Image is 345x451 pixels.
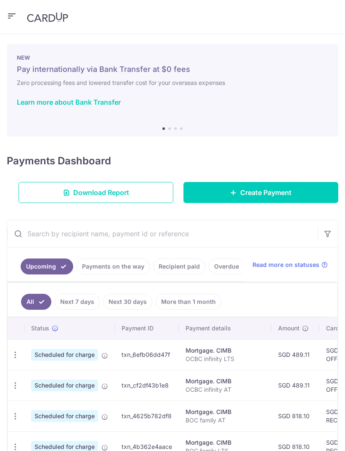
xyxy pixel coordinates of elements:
[186,416,265,425] p: BOC family AT
[183,182,338,203] a: Create Payment
[115,339,179,370] td: txn_6efb06dd47f
[17,98,121,106] a: Learn more about Bank Transfer
[186,346,265,355] div: Mortgage. CIMB
[27,12,68,22] img: CardUp
[55,294,100,310] a: Next 7 days
[17,64,328,74] h5: Pay internationally via Bank Transfer at $0 fees
[278,324,300,332] span: Amount
[115,317,179,339] th: Payment ID
[252,261,328,269] a: Read more on statuses
[271,370,319,401] td: SGD 489.11
[186,408,265,416] div: Mortgage. CIMB
[156,294,221,310] a: More than 1 month
[31,349,98,361] span: Scheduled for charge
[21,258,73,274] a: Upcoming
[31,410,98,422] span: Scheduled for charge
[7,153,111,169] h4: Payments Dashboard
[31,324,49,332] span: Status
[153,258,205,274] a: Recipient paid
[103,294,152,310] a: Next 30 days
[186,355,265,363] p: OCBC infinity LTS
[240,187,292,198] span: Create Payment
[19,182,173,203] a: Download Report
[17,78,328,88] h6: Zero processing fees and lowered transfer cost for your overseas expenses
[77,258,150,274] a: Payments on the way
[271,339,319,370] td: SGD 489.11
[186,438,265,447] div: Mortgage. CIMB
[186,385,265,394] p: OCBC infinity AT
[115,370,179,401] td: txn_cf2df43b1e8
[179,317,271,339] th: Payment details
[271,401,319,431] td: SGD 818.10
[73,187,129,198] span: Download Report
[252,261,319,269] span: Read more on statuses
[17,54,328,61] p: NEW
[186,377,265,385] div: Mortgage. CIMB
[7,220,318,247] input: Search by recipient name, payment id or reference
[209,258,244,274] a: Overdue
[21,294,51,310] a: All
[31,380,98,391] span: Scheduled for charge
[115,401,179,431] td: txn_4625b782df8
